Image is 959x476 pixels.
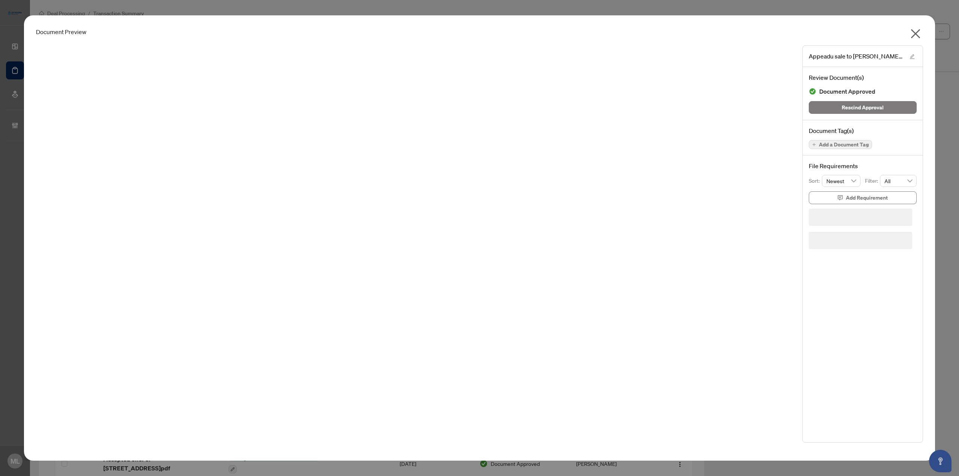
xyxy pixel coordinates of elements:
[846,192,888,204] span: Add Requirement
[929,450,952,472] button: Open asap
[826,175,856,187] span: Newest
[36,27,923,36] div: Document Preview
[865,177,880,185] p: Filter:
[809,177,822,185] p: Sort:
[809,161,917,170] h4: File Requirements
[809,52,902,61] span: Appeadu sale to [PERSON_NAME] extension letter [STREET_ADDRESS]pdf
[819,142,869,147] span: Add a Document Tag
[812,143,816,146] span: plus
[809,126,917,135] h4: Document Tag(s)
[910,54,915,59] span: edit
[809,140,872,149] button: Add a Document Tag
[809,73,917,82] h4: Review Document(s)
[809,191,917,204] button: Add Requirement
[910,28,922,40] span: close
[809,101,917,114] button: Rescind Approval
[842,101,884,113] span: Rescind Approval
[884,175,912,187] span: All
[809,88,816,95] img: Document Status
[819,87,875,97] span: Document Approved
